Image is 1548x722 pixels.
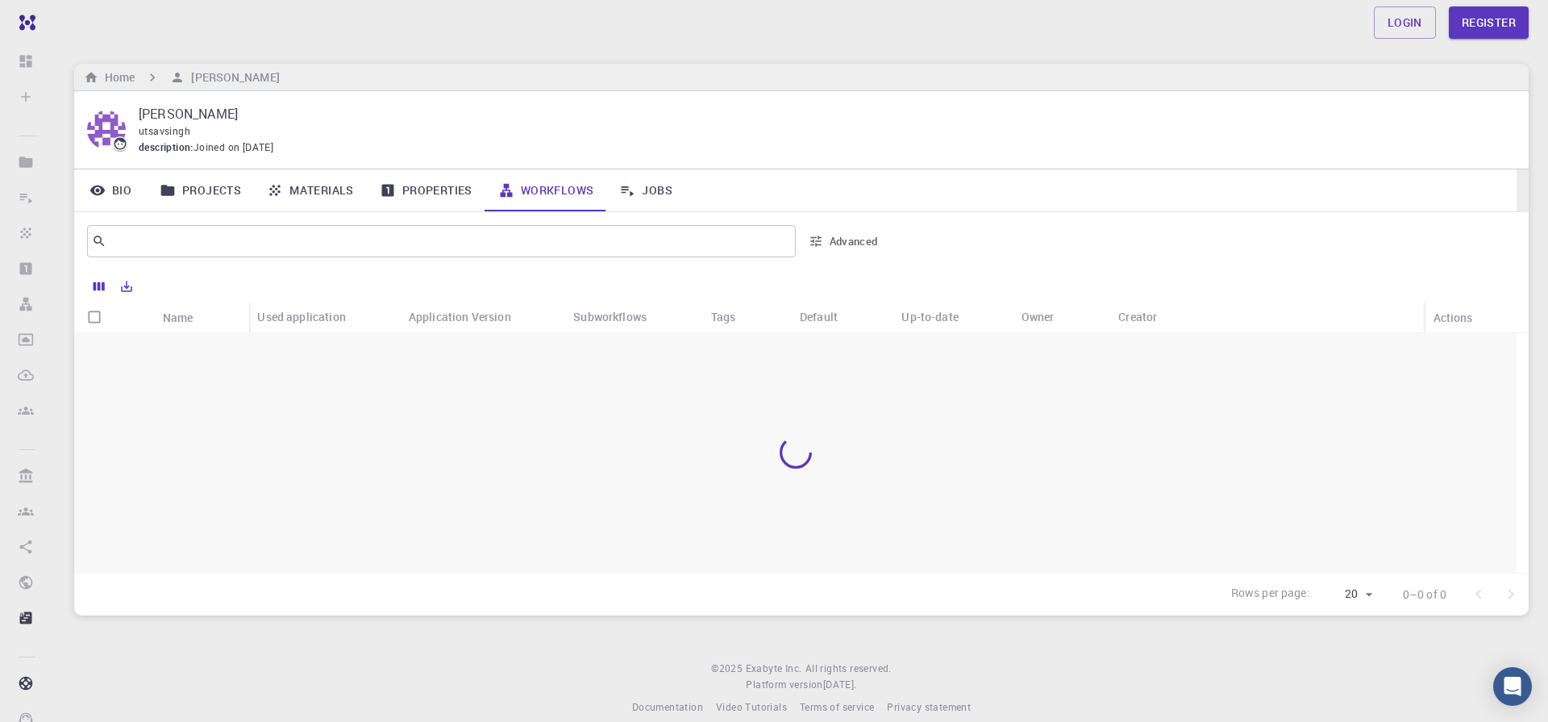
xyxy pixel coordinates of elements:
[805,661,892,677] span: All rights reserved.
[254,169,367,211] a: Materials
[1493,667,1532,706] div: Open Intercom Messenger
[746,677,822,693] span: Platform version
[1449,6,1529,39] a: Register
[1403,586,1446,603] p: 0–0 of 0
[1110,301,1318,332] div: Creator
[401,301,565,332] div: Application Version
[711,301,736,332] div: Tags
[114,302,155,333] div: Icon
[13,15,35,31] img: logo
[802,228,886,254] button: Advanced
[711,661,745,677] span: © 2025
[193,140,273,156] span: Joined on [DATE]
[1013,301,1110,332] div: Owner
[1374,6,1436,39] a: Login
[1231,585,1310,603] p: Rows per page:
[113,273,140,299] button: Export
[367,169,485,211] a: Properties
[893,301,1013,332] div: Up-to-date
[823,678,857,691] span: [DATE] .
[485,169,607,211] a: Workflows
[887,699,971,716] a: Privacy statement
[800,301,838,332] div: Default
[85,273,113,299] button: Columns
[573,301,647,332] div: Subworkflows
[703,301,792,332] div: Tags
[792,301,893,332] div: Default
[147,169,254,211] a: Projects
[139,104,1503,123] p: [PERSON_NAME]
[257,301,345,332] div: Used application
[1022,301,1055,332] div: Owner
[901,301,959,332] div: Up-to-date
[606,169,685,211] a: Jobs
[139,124,190,137] span: utsavsingh
[98,69,135,86] h6: Home
[155,302,249,333] div: Name
[800,700,874,713] span: Terms of service
[1118,301,1157,332] div: Creator
[1434,302,1473,333] div: Actions
[74,169,147,211] a: Bio
[565,301,702,332] div: Subworkflows
[716,700,787,713] span: Video Tutorials
[249,301,400,332] div: Used application
[716,699,787,716] a: Video Tutorials
[185,69,279,86] h6: [PERSON_NAME]
[1425,302,1529,333] div: Actions
[746,661,802,677] a: Exabyte Inc.
[746,661,802,674] span: Exabyte Inc.
[139,140,193,156] span: description :
[632,700,703,713] span: Documentation
[800,699,874,716] a: Terms of service
[81,69,283,86] nav: breadcrumb
[823,677,857,693] a: [DATE].
[887,700,971,713] span: Privacy statement
[163,302,193,333] div: Name
[409,301,511,332] div: Application Version
[632,699,703,716] a: Documentation
[1317,582,1377,606] div: 20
